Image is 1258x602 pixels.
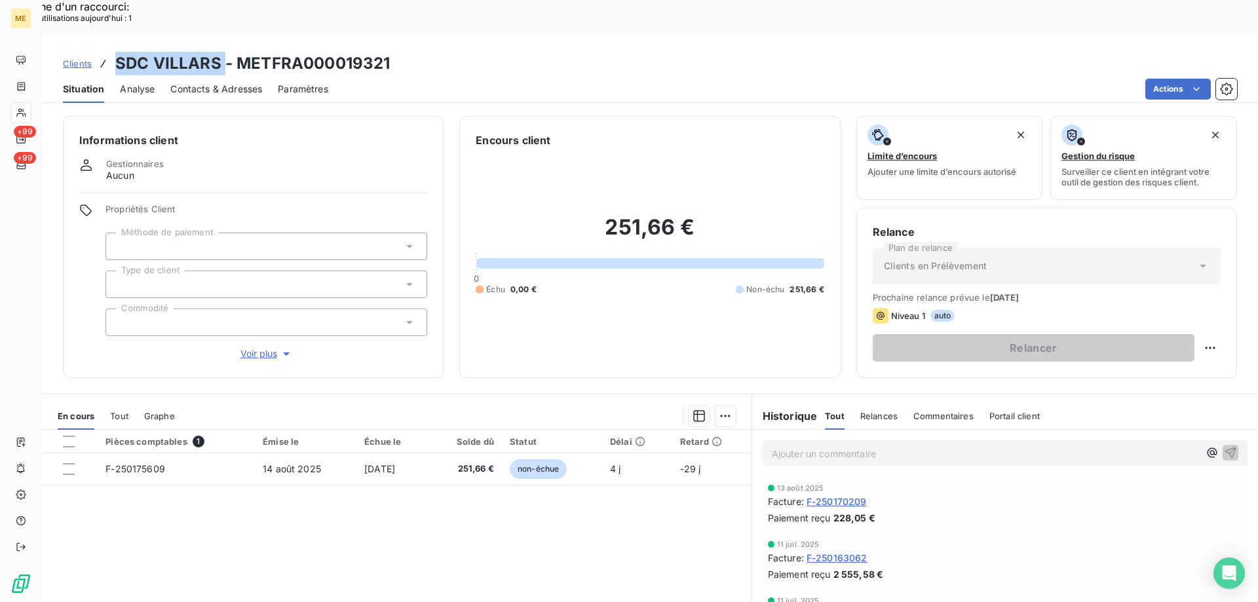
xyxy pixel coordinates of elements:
span: Gestionnaires [106,159,164,169]
div: Retard [680,436,744,447]
span: Non-échu [746,284,784,295]
span: -29 j [680,463,701,474]
span: 251,66 € [790,284,824,295]
span: Propriétés Client [105,204,427,222]
span: 228,05 € [833,511,875,525]
span: Ajouter une limite d’encours autorisé [867,166,1016,177]
span: 14 août 2025 [263,463,321,474]
div: Solde dû [436,436,494,447]
span: Prochaine relance prévue le [873,292,1221,303]
span: En cours [58,411,94,421]
span: 4 j [610,463,620,474]
span: non-échue [510,459,567,479]
span: Gestion du risque [1061,151,1135,161]
span: Clients [63,58,92,69]
span: Analyse [120,83,155,96]
a: +99 [10,128,31,149]
button: Limite d’encoursAjouter une limite d’encours autorisé [856,116,1043,200]
span: Situation [63,83,104,96]
span: Clients en Prélèvement [884,259,987,273]
button: Gestion du risqueSurveiller ce client en intégrant votre outil de gestion des risques client. [1050,116,1237,200]
div: Échue le [364,436,421,447]
span: 0,00 € [510,284,537,295]
span: F-250170209 [807,495,867,508]
span: 11 juil. 2025 [777,540,820,548]
span: Paramètres [278,83,328,96]
div: Émise le [263,436,349,447]
div: Open Intercom Messenger [1213,557,1245,589]
span: Échu [486,284,505,295]
button: Actions [1145,79,1211,100]
a: Clients [63,57,92,70]
span: 251,66 € [436,462,494,476]
span: 0 [474,273,479,284]
button: Voir plus [105,347,427,361]
span: +99 [14,126,36,138]
span: Voir plus [240,347,293,360]
h6: Historique [752,408,818,424]
button: Relancer [873,334,1194,362]
span: Graphe [144,411,175,421]
span: Portail client [989,411,1040,421]
span: Relances [860,411,898,421]
h6: Encours client [476,132,550,148]
span: Paiement reçu [768,511,831,525]
div: Délai [610,436,664,447]
span: Contacts & Adresses [170,83,262,96]
h6: Relance [873,224,1221,240]
span: 2 555,58 € [833,567,884,581]
span: 13 août 2025 [777,484,824,492]
span: Commentaires [913,411,974,421]
span: 1 [193,436,204,447]
span: +99 [14,152,36,164]
span: Tout [825,411,845,421]
span: auto [930,310,955,322]
input: Ajouter une valeur [117,278,127,290]
div: Statut [510,436,594,447]
span: Tout [110,411,128,421]
span: Aucun [106,169,134,182]
img: Logo LeanPay [10,573,31,594]
span: Limite d’encours [867,151,937,161]
span: [DATE] [990,292,1020,303]
a: +99 [10,155,31,176]
h2: 251,66 € [476,214,824,254]
span: Facture : [768,495,804,508]
span: Paiement reçu [768,567,831,581]
span: Surveiller ce client en intégrant votre outil de gestion des risques client. [1061,166,1226,187]
input: Ajouter une valeur [117,240,127,252]
span: Facture : [768,551,804,565]
h6: Informations client [79,132,427,148]
span: F-250175609 [105,463,165,474]
div: Pièces comptables [105,436,247,447]
input: Ajouter une valeur [117,316,127,328]
span: Niveau 1 [891,310,925,321]
span: F-250163062 [807,551,867,565]
h3: SDC VILLARS - METFRA000019321 [115,52,390,75]
span: [DATE] [364,463,395,474]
